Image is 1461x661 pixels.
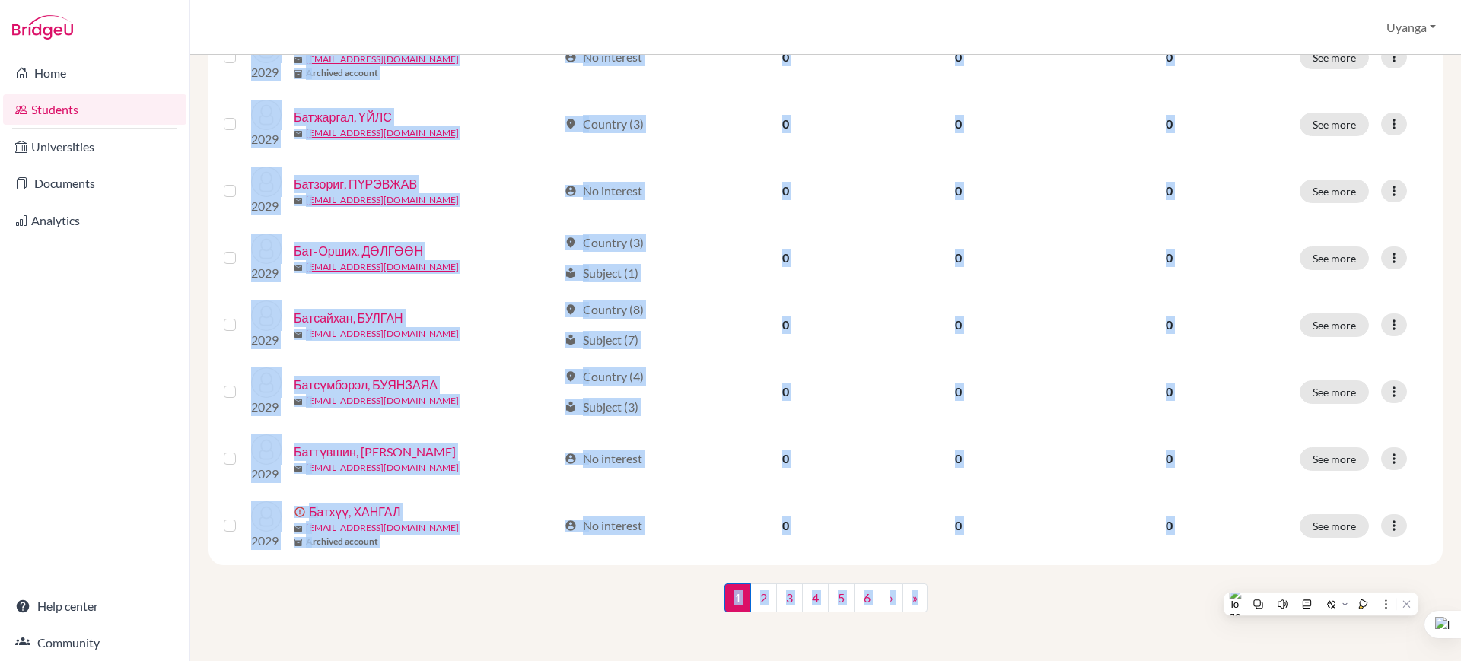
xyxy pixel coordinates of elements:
[565,520,577,532] span: account_circle
[251,130,282,148] p: 2029
[565,450,642,468] div: No interest
[306,66,378,80] b: Archived account
[294,524,303,533] span: mail
[294,108,392,126] a: Батжаргал, ҮЙЛС
[565,334,577,346] span: local_library
[702,157,870,224] td: 0
[294,443,456,461] a: Баттүвшин, [PERSON_NAME]
[294,242,423,260] a: Бат-Орших, ДӨЛГӨӨН
[1057,516,1281,535] p: 0
[1057,182,1281,200] p: 0
[870,425,1047,492] td: 0
[294,69,303,78] span: inventory_2
[3,168,186,199] a: Documents
[1300,113,1369,136] button: See more
[251,465,282,483] p: 2029
[251,264,282,282] p: 2029
[251,501,282,532] img: Батхүү, ХАНГАЛ
[294,56,303,65] span: mail
[870,358,1047,425] td: 0
[251,434,282,465] img: Баттүвшин, МИШЭЭЛ
[306,535,378,548] b: Archived account
[3,628,186,658] a: Community
[565,115,644,133] div: Country (3)
[251,234,282,264] img: Бат-Орших, ДӨЛГӨӨН
[870,24,1047,91] td: 0
[1300,313,1369,337] button: See more
[3,132,186,162] a: Universities
[1057,316,1281,334] p: 0
[294,397,303,406] span: mail
[306,126,459,140] a: [EMAIL_ADDRESS][DOMAIN_NAME]
[294,196,303,205] span: mail
[565,264,638,282] div: Subject (1)
[251,398,282,416] p: 2029
[306,260,459,274] a: [EMAIL_ADDRESS][DOMAIN_NAME]
[251,63,282,81] p: 2029
[3,205,186,236] a: Analytics
[306,52,459,66] a: [EMAIL_ADDRESS][DOMAIN_NAME]
[294,309,403,327] a: Батсайхан, БУЛГАН
[294,506,309,518] span: error_outline
[251,532,282,550] p: 2029
[294,376,438,394] a: Батсүмбэрэл, БУЯНЗАЯА
[1300,380,1369,404] button: See more
[251,197,282,215] p: 2029
[565,234,644,252] div: Country (3)
[880,583,903,612] a: ›
[702,358,870,425] td: 0
[565,370,577,383] span: location_on
[724,583,928,624] nav: ...
[565,182,642,200] div: No interest
[724,583,751,612] span: 1
[251,331,282,349] p: 2029
[1300,447,1369,471] button: See more
[565,453,577,465] span: account_circle
[294,464,303,473] span: mail
[294,175,417,193] a: Батзориг, ПҮРЭВЖАВ
[306,394,459,408] a: [EMAIL_ADDRESS][DOMAIN_NAME]
[565,300,644,319] div: Country (8)
[306,193,459,207] a: [EMAIL_ADDRESS][DOMAIN_NAME]
[828,583,855,612] a: 5
[1057,450,1281,468] p: 0
[306,521,459,535] a: [EMAIL_ADDRESS][DOMAIN_NAME]
[565,303,577,316] span: location_on
[251,300,282,331] img: Батсайхан, БУЛГАН
[565,237,577,249] span: location_on
[565,267,577,279] span: local_library
[3,591,186,621] a: Help center
[306,327,459,341] a: [EMAIL_ADDRESS][DOMAIN_NAME]
[902,583,928,612] a: »
[802,583,829,612] a: 4
[309,503,400,521] a: Батхүү, ХАНГАЛ
[565,516,642,535] div: No interest
[565,331,638,349] div: Subject (7)
[870,224,1047,291] td: 0
[3,94,186,125] a: Students
[870,492,1047,559] td: 0
[1380,13,1443,42] button: Uyanga
[854,583,880,612] a: 6
[870,157,1047,224] td: 0
[565,367,644,386] div: Country (4)
[565,118,577,130] span: location_on
[1300,180,1369,203] button: See more
[565,185,577,197] span: account_circle
[565,48,642,66] div: No interest
[776,583,803,612] a: 3
[1300,46,1369,69] button: See more
[702,24,870,91] td: 0
[565,398,638,416] div: Subject (3)
[1057,383,1281,401] p: 0
[1057,115,1281,133] p: 0
[294,330,303,339] span: mail
[12,15,73,40] img: Bridge-U
[1300,514,1369,538] button: See more
[702,291,870,358] td: 0
[251,367,282,398] img: Батсүмбэрэл, БУЯНЗАЯА
[1057,48,1281,66] p: 0
[870,291,1047,358] td: 0
[1300,246,1369,270] button: See more
[565,401,577,413] span: local_library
